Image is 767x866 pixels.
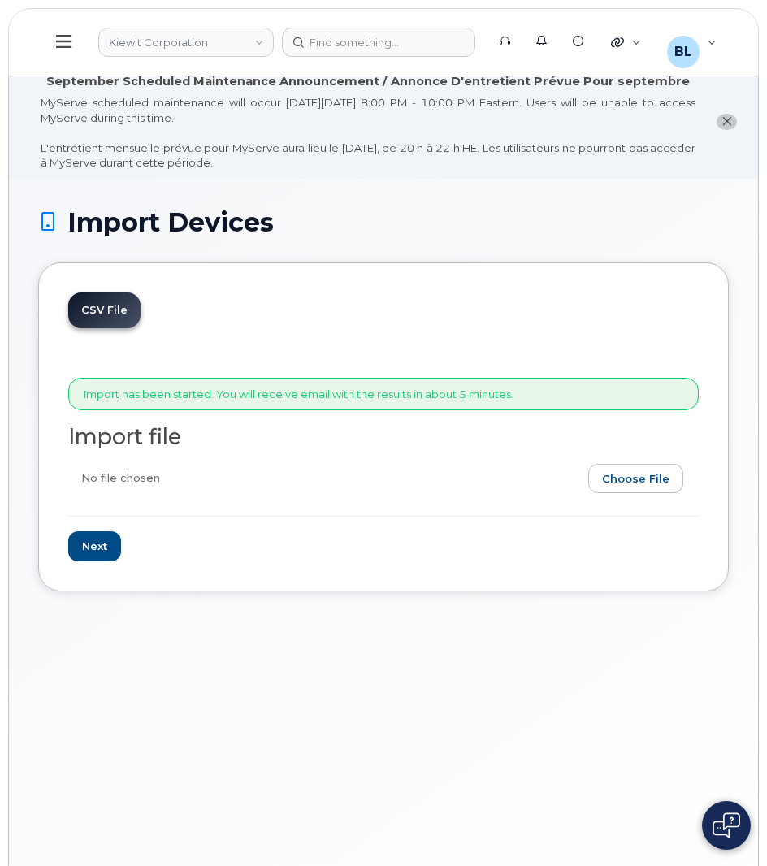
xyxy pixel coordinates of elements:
h1: Import Devices [38,208,729,236]
div: Import has been started. You will receive email with the results in about 5 minutes. [68,378,699,411]
img: Open chat [713,812,740,838]
input: Next [68,531,121,561]
div: MyServe scheduled maintenance will occur [DATE][DATE] 8:00 PM - 10:00 PM Eastern. Users will be u... [41,95,695,171]
h2: Import file [68,425,699,449]
a: CSV File [68,292,141,328]
button: close notification [717,114,737,131]
div: September Scheduled Maintenance Announcement / Annonce D'entretient Prévue Pour septembre [46,73,690,90]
